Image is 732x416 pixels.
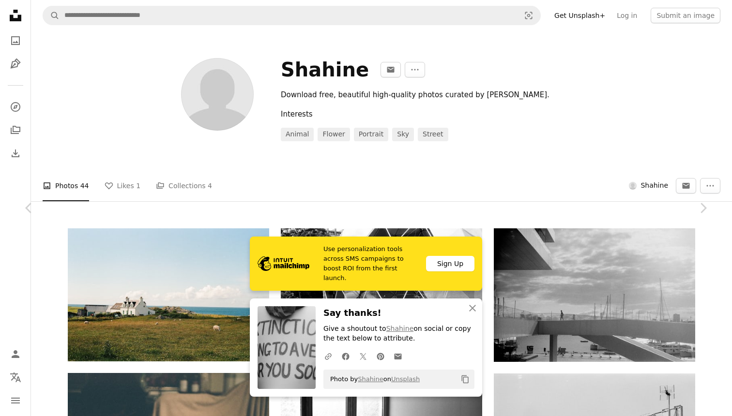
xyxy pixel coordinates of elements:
a: Log in / Sign up [6,344,25,364]
a: Collections 4 [156,170,212,201]
a: portrait [354,128,388,141]
a: Shahine [358,375,383,383]
img: a person walking across a bridge over a body of water [494,228,695,362]
button: Menu [6,391,25,410]
a: A herd of sheep grazing on a lush green field [68,290,269,299]
a: Next [674,162,732,254]
a: Illustrations [6,54,25,74]
span: Photo by on [325,371,420,387]
a: animal [281,128,314,141]
a: Get Unsplash+ [549,8,611,23]
a: Share on Facebook [337,346,354,366]
div: Interests [281,108,695,120]
button: Language [6,368,25,387]
a: street [418,128,448,141]
button: Submit an image [651,8,720,23]
span: Use personalization tools across SMS campaigns to boost ROI from the first launch. [323,244,418,283]
a: Share on Twitter [354,346,372,366]
p: Give a shoutout to on social or copy the text below to attribute. [323,324,474,343]
a: Unsplash [391,375,420,383]
img: Avatar of user Shahine [629,182,637,190]
span: 1 [136,180,140,191]
img: Avatar of user Shahine [181,58,254,131]
a: Likes 1 [105,170,141,201]
form: Find visuals sitewide [43,6,541,25]
a: Download History [6,144,25,163]
img: file-1690386555781-336d1949dad1image [258,256,309,271]
a: Explore [6,97,25,117]
span: 4 [208,180,212,191]
button: More Actions [405,62,425,77]
a: a person walking across a bridge over a body of water [494,291,695,299]
a: sky [392,128,414,141]
a: Log in [611,8,643,23]
a: Photos [6,31,25,50]
div: Download free, beautiful high-quality photos curated by [PERSON_NAME]. [281,89,571,101]
button: Message Shahine [381,62,401,77]
a: flower [318,128,350,141]
img: A herd of sheep grazing on a lush green field [68,228,269,361]
h3: Say thanks! [323,306,474,320]
a: Shahine [386,325,414,332]
a: Use personalization tools across SMS campaigns to boost ROI from the first launch.Sign Up [250,237,482,291]
button: Copy to clipboard [457,371,473,387]
a: Collections [6,120,25,140]
a: Share on Pinterest [372,346,389,366]
div: Sign Up [426,256,474,271]
a: Share over email [389,346,407,366]
button: Search Unsplash [43,6,60,25]
span: Shahine [640,181,668,191]
div: Shahine [281,58,369,81]
button: Visual search [517,6,540,25]
img: A black and white photo of a large structure [281,228,482,361]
